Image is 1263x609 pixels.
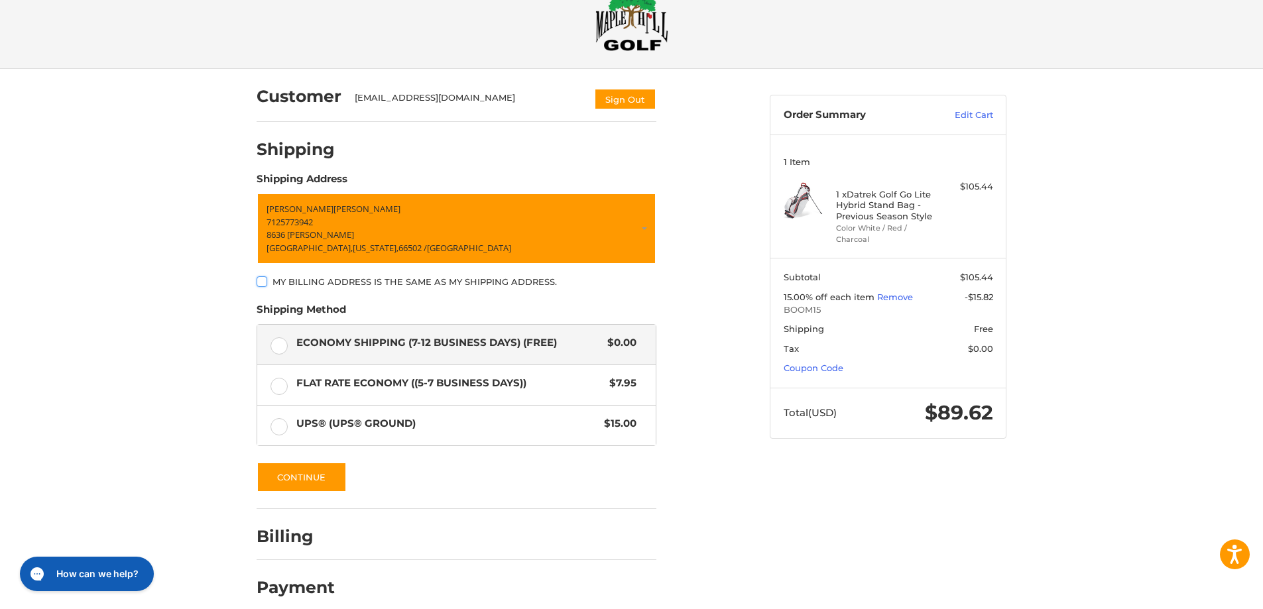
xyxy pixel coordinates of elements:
h2: Billing [257,526,334,547]
div: $105.44 [941,180,993,194]
span: [PERSON_NAME] [333,203,400,215]
h3: Order Summary [784,109,926,122]
span: $89.62 [925,400,993,425]
h2: Customer [257,86,341,107]
li: Color White / Red / Charcoal [836,223,937,245]
a: Remove [877,292,913,302]
a: Edit Cart [926,109,993,122]
h4: 1 x Datrek Golf Go Lite Hybrid Stand Bag - Previous Season Style [836,189,937,221]
span: -$15.82 [965,292,993,302]
legend: Shipping Method [257,302,346,323]
h3: 1 Item [784,156,993,167]
button: Sign Out [594,88,656,110]
span: 15.00% off each item [784,292,877,302]
span: $0.00 [601,335,636,351]
span: $0.00 [968,343,993,354]
button: Continue [257,462,347,492]
span: $15.00 [597,416,636,431]
span: [GEOGRAPHIC_DATA] [427,242,511,254]
label: My billing address is the same as my shipping address. [257,276,656,287]
span: [GEOGRAPHIC_DATA], [267,242,353,254]
h2: Shipping [257,139,335,160]
span: Subtotal [784,272,821,282]
span: Flat Rate Economy ((5-7 Business Days)) [296,376,603,391]
span: Tax [784,343,799,354]
h2: Payment [257,577,335,598]
legend: Shipping Address [257,172,347,193]
span: 66502 / [398,242,427,254]
span: $105.44 [960,272,993,282]
span: Shipping [784,323,824,334]
span: 8636 [PERSON_NAME] [267,229,354,241]
iframe: Gorgias live chat messenger [13,552,158,596]
span: UPS® (UPS® Ground) [296,416,598,431]
span: Total (USD) [784,406,837,419]
span: $7.95 [603,376,636,391]
span: 7125773942 [267,216,313,228]
span: BOOM15 [784,304,993,317]
div: [EMAIL_ADDRESS][DOMAIN_NAME] [355,91,581,110]
a: Enter or select a different address [257,193,656,264]
iframe: Google Customer Reviews [1154,573,1263,609]
span: [US_STATE], [353,242,398,254]
a: Coupon Code [784,362,843,373]
span: [PERSON_NAME] [267,203,333,215]
span: Economy Shipping (7-12 Business Days) (Free) [296,335,601,351]
span: Free [974,323,993,334]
